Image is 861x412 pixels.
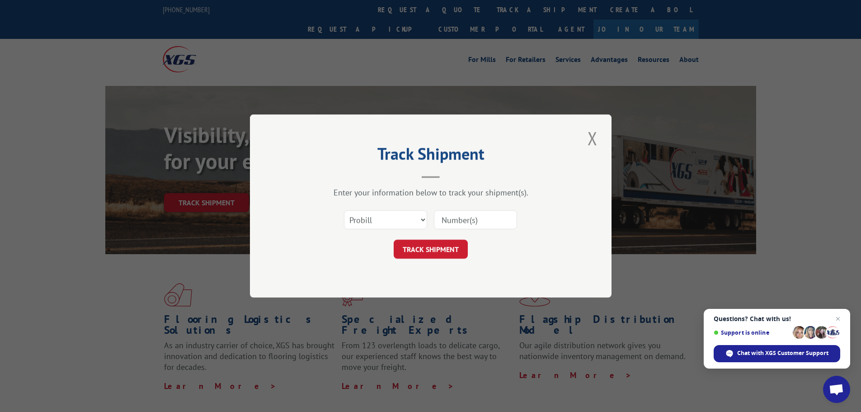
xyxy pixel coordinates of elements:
input: Number(s) [434,210,517,229]
span: Questions? Chat with us! [714,315,840,322]
div: Enter your information below to track your shipment(s). [295,187,566,198]
a: Open chat [823,376,850,403]
button: TRACK SHIPMENT [394,240,468,259]
button: Close modal [585,126,600,151]
h2: Track Shipment [295,147,566,165]
span: Chat with XGS Customer Support [737,349,828,357]
span: Support is online [714,329,790,336]
span: Chat with XGS Customer Support [714,345,840,362]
